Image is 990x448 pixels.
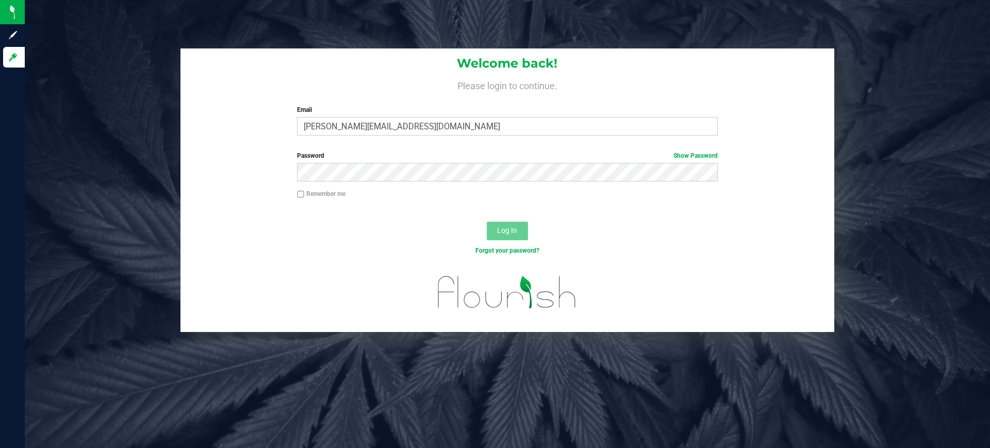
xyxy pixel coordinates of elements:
[8,52,18,62] inline-svg: Log in
[180,57,834,70] h1: Welcome back!
[180,78,834,91] h4: Please login to continue.
[497,226,517,235] span: Log In
[425,266,589,319] img: flourish_logo.svg
[8,30,18,40] inline-svg: Sign up
[297,105,717,114] label: Email
[673,152,718,159] a: Show Password
[487,222,528,240] button: Log In
[297,152,324,159] span: Password
[475,247,539,254] a: Forgot your password?
[297,189,345,198] label: Remember me
[297,191,304,198] input: Remember me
